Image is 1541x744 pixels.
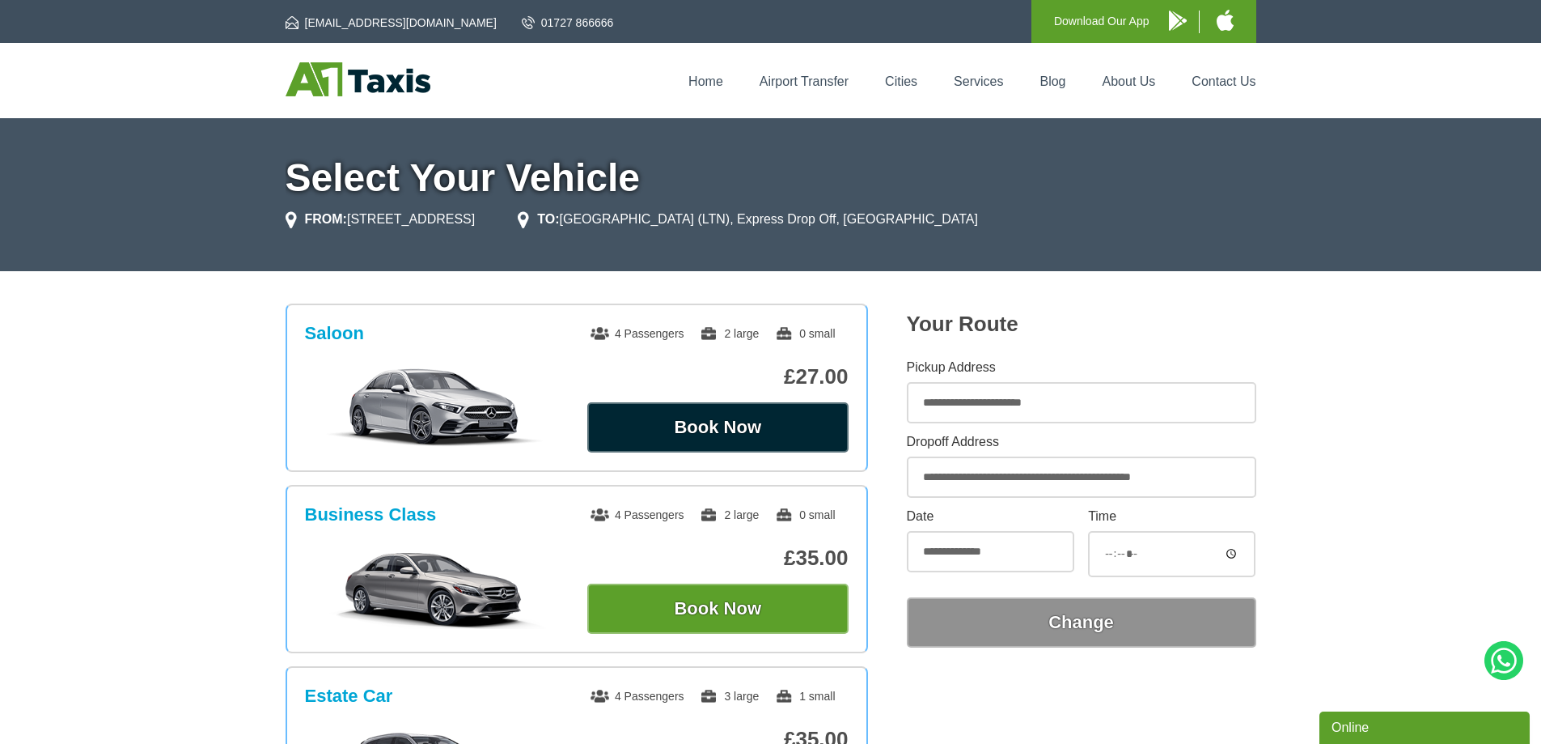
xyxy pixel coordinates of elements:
[700,508,759,521] span: 2 large
[1217,10,1234,31] img: A1 Taxis iPhone App
[775,690,835,703] span: 1 small
[305,323,364,344] h3: Saloon
[907,361,1256,374] label: Pickup Address
[305,504,437,525] h3: Business Class
[1169,11,1187,31] img: A1 Taxis Android App
[518,210,978,229] li: [GEOGRAPHIC_DATA] (LTN), Express Drop Off, [GEOGRAPHIC_DATA]
[885,74,917,88] a: Cities
[1054,11,1149,32] p: Download Our App
[522,15,614,31] a: 01727 866666
[313,548,557,629] img: Business Class
[286,159,1256,198] h1: Select Your Vehicle
[587,584,849,634] button: Book Now
[907,436,1256,449] label: Dropoff Address
[700,690,759,703] span: 3 large
[760,74,849,88] a: Airport Transfer
[587,364,849,389] p: £27.00
[286,210,476,229] li: [STREET_ADDRESS]
[286,15,497,31] a: [EMAIL_ADDRESS][DOMAIN_NAME]
[537,212,559,226] strong: TO:
[591,690,684,703] span: 4 Passengers
[1103,74,1156,88] a: About Us
[1192,74,1255,88] a: Contact Us
[587,546,849,571] p: £35.00
[286,62,430,96] img: A1 Taxis St Albans LTD
[688,74,723,88] a: Home
[305,686,393,707] h3: Estate Car
[313,367,557,448] img: Saloon
[700,327,759,340] span: 2 large
[591,327,684,340] span: 4 Passengers
[775,327,835,340] span: 0 small
[775,508,835,521] span: 0 small
[907,510,1074,523] label: Date
[907,312,1256,337] h2: Your Route
[305,212,347,226] strong: FROM:
[587,402,849,453] button: Book Now
[907,597,1256,648] button: Change
[1039,74,1065,88] a: Blog
[1319,708,1533,744] iframe: chat widget
[591,508,684,521] span: 4 Passengers
[954,74,1003,88] a: Services
[1088,510,1255,523] label: Time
